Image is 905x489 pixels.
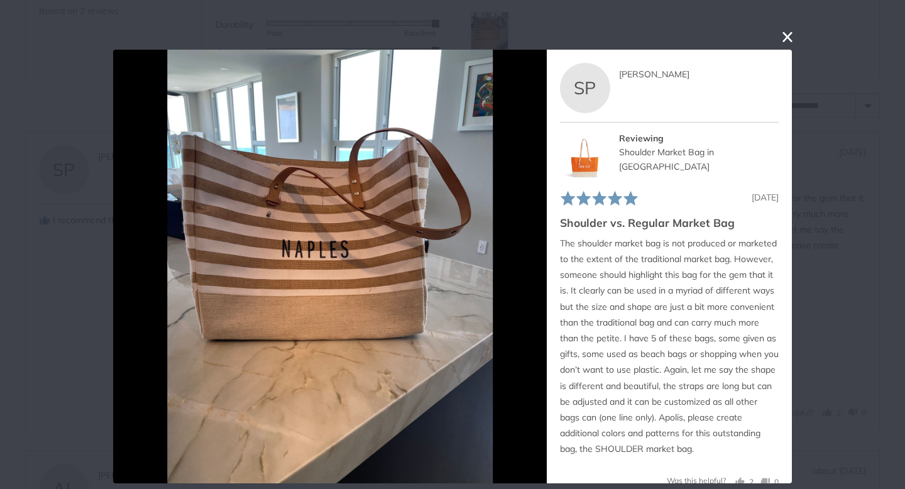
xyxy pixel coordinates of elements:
[560,131,610,182] img: Shoulder Market Bag in Citrus
[619,69,689,80] span: [PERSON_NAME]
[780,30,795,45] button: close this modal window
[735,476,754,488] button: Yes
[560,214,779,230] h2: Shoulder vs. Regular Market Bag
[560,63,610,113] div: SP
[619,131,779,145] div: Reviewing
[667,476,726,485] span: Was this helpful?
[560,236,779,458] p: The shoulder market bag is not produced or marketed to the extent of the traditional market bag. ...
[167,50,493,483] img: Customer image
[752,191,779,202] span: [DATE]
[755,476,779,488] button: No
[619,146,714,172] a: Shoulder Market Bag in [GEOGRAPHIC_DATA]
